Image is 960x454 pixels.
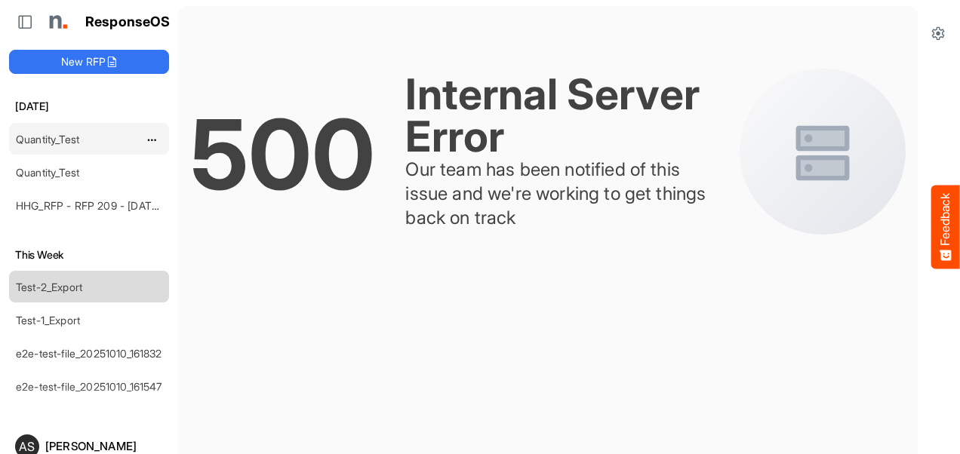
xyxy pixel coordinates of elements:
a: Quantity_Test [16,133,79,146]
h6: [DATE] [9,98,169,115]
span: AS [19,440,35,452]
a: e2e-test-file_20251010_161547 [16,380,162,393]
button: dropdownbutton [144,132,159,147]
a: e2e-test-file_20251010_161832 [16,347,162,360]
div: Our team has been notified of this issue and we're working to get things back on track [405,158,725,230]
a: Quantity_Test [16,166,79,179]
div: 500 [190,111,375,198]
a: Test-2_Export [16,281,82,293]
h1: ResponseOS [85,14,171,30]
button: Feedback [931,186,960,269]
button: New RFP [9,50,169,74]
img: Northell [42,7,72,37]
div: [PERSON_NAME] [45,440,163,452]
h6: This Week [9,247,169,263]
a: HHG_RFP - RFP 209 - [DATE] - ROS TEST 3 (LITE) (1) (6) [16,199,294,212]
div: Internal Server Error [405,73,725,158]
a: Test-1_Export [16,314,80,327]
